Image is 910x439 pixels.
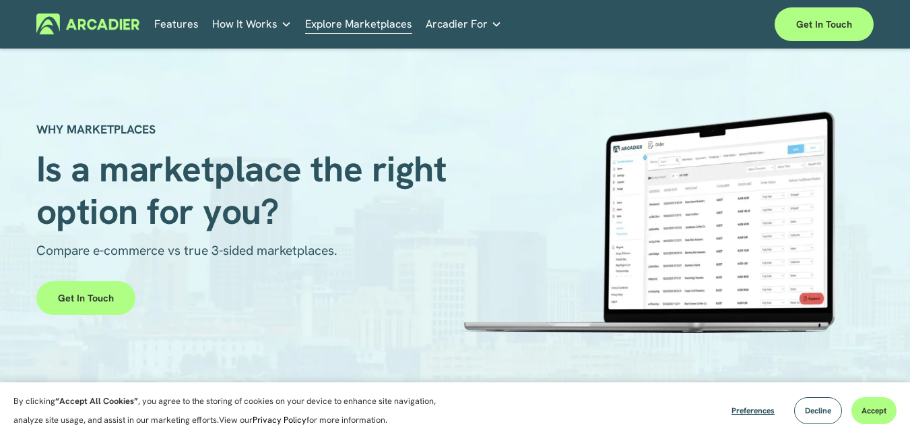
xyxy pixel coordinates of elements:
[851,397,897,424] button: Accept
[212,13,292,34] a: folder dropdown
[721,397,785,424] button: Preferences
[305,13,412,34] a: Explore Marketplaces
[154,13,199,34] a: Features
[36,146,456,235] span: Is a marketplace the right option for you?
[36,281,135,315] a: Get in touch
[253,414,306,426] a: Privacy Policy
[794,397,842,424] button: Decline
[426,15,488,34] span: Arcadier For
[36,242,337,259] span: Compare e-commerce vs true 3-sided marketplaces.
[862,405,886,416] span: Accept
[36,13,139,34] img: Arcadier
[732,405,775,416] span: Preferences
[36,121,156,137] strong: WHY MARKETPLACES
[805,405,831,416] span: Decline
[212,15,278,34] span: How It Works
[13,392,451,430] p: By clicking , you agree to the storing of cookies on your device to enhance site navigation, anal...
[775,7,874,41] a: Get in touch
[426,13,502,34] a: folder dropdown
[55,395,138,407] strong: “Accept All Cookies”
